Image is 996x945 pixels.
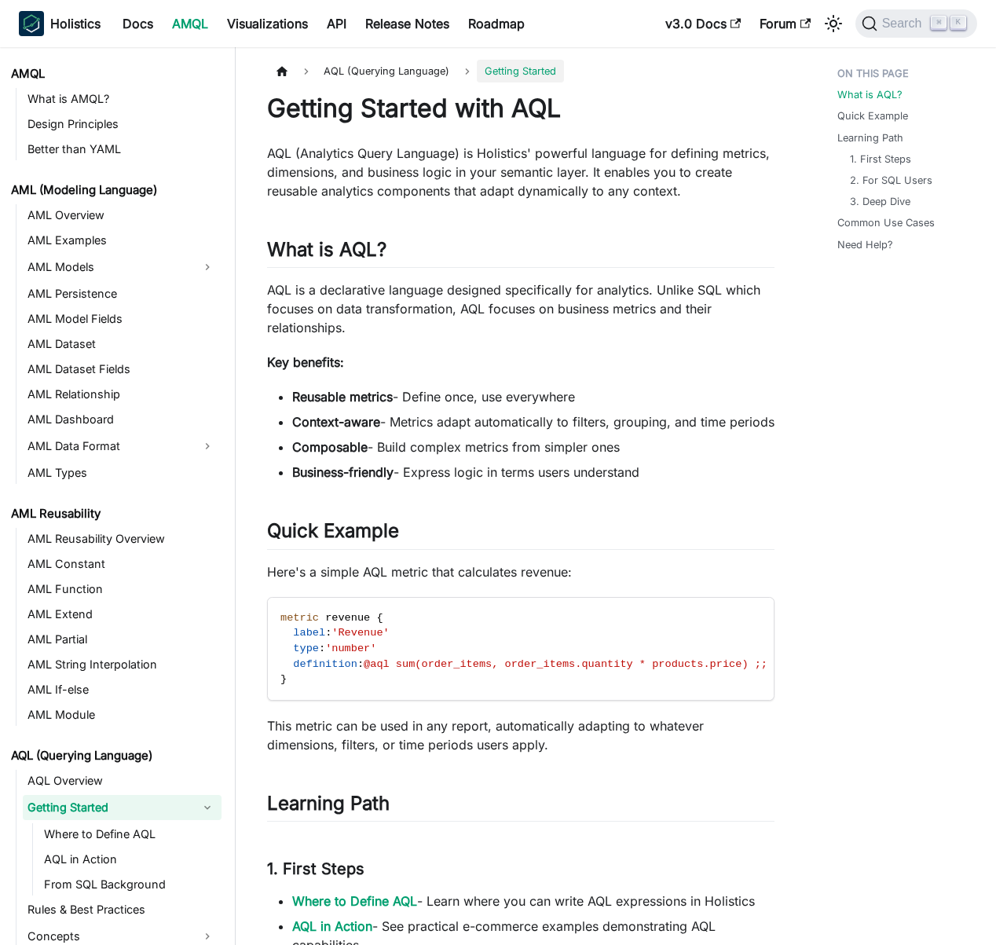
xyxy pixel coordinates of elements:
[23,679,222,701] a: AML If-else
[325,612,370,624] span: revenue
[23,704,222,726] a: AML Module
[267,238,774,268] h2: What is AQL?
[193,434,222,459] button: Expand sidebar category 'AML Data Format'
[656,11,750,36] a: v3.0 Docs
[267,859,774,879] h3: 1. First Steps
[23,308,222,330] a: AML Model Fields
[459,11,534,36] a: Roadmap
[23,255,193,280] a: AML Models
[837,237,893,252] a: Need Help?
[931,16,947,30] kbd: ⌘
[292,463,774,482] li: - Express logic in terms users understand
[6,179,222,201] a: AML (Modeling Language)
[39,823,222,845] a: Where to Define AQL
[23,333,222,355] a: AML Dataset
[163,11,218,36] a: AMQL
[837,108,908,123] a: Quick Example
[750,11,820,36] a: Forum
[267,60,774,82] nav: Breadcrumbs
[23,528,222,550] a: AML Reusability Overview
[23,113,222,135] a: Design Principles
[23,462,222,484] a: AML Types
[23,229,222,251] a: AML Examples
[267,60,297,82] a: Home page
[477,60,564,82] span: Getting Started
[292,412,774,431] li: - Metrics adapt automatically to filters, grouping, and time periods
[850,173,932,188] a: 2. For SQL Users
[280,612,319,624] span: metric
[293,643,319,654] span: type
[6,63,222,85] a: AMQL
[19,11,44,36] img: Holistics
[39,874,222,896] a: From SQL Background
[39,848,222,870] a: AQL in Action
[376,612,383,624] span: {
[292,464,394,480] strong: Business-friendly
[837,130,903,145] a: Learning Path
[6,503,222,525] a: AML Reusability
[280,673,287,685] span: }
[23,283,222,305] a: AML Persistence
[23,603,222,625] a: AML Extend
[23,358,222,380] a: AML Dataset Fields
[267,716,774,754] p: This metric can be used in any report, automatically adapting to whatever dimensions, filters, or...
[292,892,774,910] li: - Learn where you can write AQL expressions in Holistics
[319,643,325,654] span: :
[292,918,372,934] a: AQL in Action
[292,439,368,455] strong: Composable
[356,11,459,36] a: Release Notes
[850,194,910,209] a: 3. Deep Dive
[23,88,222,110] a: What is AMQL?
[267,792,774,822] h2: Learning Path
[267,519,774,549] h2: Quick Example
[837,215,935,230] a: Common Use Cases
[19,11,101,36] a: HolisticsHolistics
[23,138,222,160] a: Better than YAML
[293,658,357,670] span: definition
[877,16,932,31] span: Search
[821,11,846,36] button: Switch between dark and light mode (currently light mode)
[292,387,774,406] li: - Define once, use everywhere
[267,93,774,124] h1: Getting Started with AQL
[292,438,774,456] li: - Build complex metrics from simpler ones
[218,11,317,36] a: Visualizations
[293,627,325,639] span: label
[23,383,222,405] a: AML Relationship
[317,11,356,36] a: API
[50,14,101,33] b: Holistics
[23,770,222,792] a: AQL Overview
[292,893,417,909] a: Where to Define AQL
[6,745,222,767] a: AQL (Querying Language)
[950,16,966,30] kbd: K
[23,204,222,226] a: AML Overview
[23,899,222,921] a: Rules & Best Practices
[23,553,222,575] a: AML Constant
[331,627,389,639] span: 'Revenue'
[113,11,163,36] a: Docs
[837,87,903,102] a: What is AQL?
[364,658,767,670] span: @aql sum(order_items, order_items.quantity * products.price) ;;
[23,795,193,820] a: Getting Started
[193,255,222,280] button: Expand sidebar category 'AML Models'
[267,562,774,581] p: Here's a simple AQL metric that calculates revenue:
[193,795,222,820] button: Collapse sidebar category 'Getting Started'
[267,280,774,337] p: AQL is a declarative language designed specifically for analytics. Unlike SQL which focuses on da...
[23,434,193,459] a: AML Data Format
[850,152,911,167] a: 1. First Steps
[23,628,222,650] a: AML Partial
[292,414,380,430] strong: Context-aware
[23,408,222,430] a: AML Dashboard
[855,9,977,38] button: Search (Command+K)
[267,354,344,370] strong: Key benefits:
[292,389,393,405] strong: Reusable metrics
[325,643,376,654] span: 'number'
[23,654,222,676] a: AML String Interpolation
[357,658,364,670] span: :
[325,627,331,639] span: :
[316,60,457,82] span: AQL (Querying Language)
[267,144,774,200] p: AQL (Analytics Query Language) is Holistics' powerful language for defining metrics, dimensions, ...
[23,578,222,600] a: AML Function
